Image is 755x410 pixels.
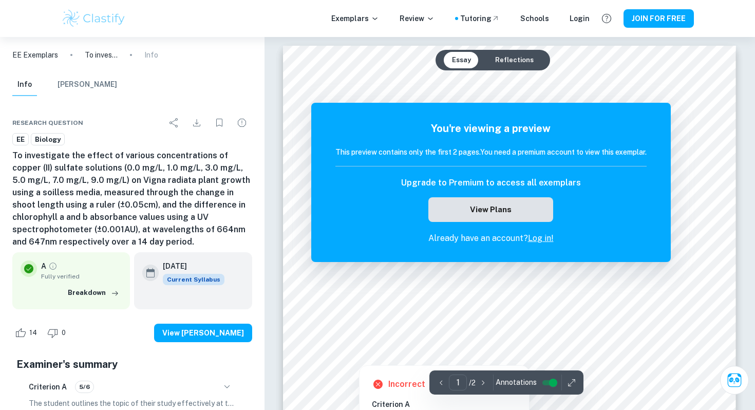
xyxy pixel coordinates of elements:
[520,13,549,24] a: Schools
[372,399,525,410] h6: Criterion A
[13,135,28,145] span: EE
[570,13,590,24] a: Login
[144,49,158,61] p: Info
[335,121,647,136] h5: You're viewing a preview
[45,325,71,341] div: Dislike
[12,49,58,61] a: EE Exemplars
[163,274,224,285] div: This exemplar is based on the current syllabus. Feel free to refer to it for inspiration/ideas wh...
[75,382,93,392] span: 5/6
[31,135,64,145] span: Biology
[29,381,67,393] h6: Criterion A
[12,118,83,127] span: Research question
[163,274,224,285] span: Current Syllabus
[12,150,252,248] h6: To investigate the effect of various concentrations of copper (II) sulfate solutions (0.0 mg/L, 1...
[598,10,615,27] button: Help and Feedback
[31,133,65,146] a: Biology
[164,113,184,133] div: Share
[154,324,252,342] button: View [PERSON_NAME]
[232,113,252,133] div: Report issue
[388,378,425,390] h6: Incorrect
[469,377,476,388] p: / 2
[209,113,230,133] div: Bookmark
[61,8,126,29] img: Clastify logo
[24,328,43,338] span: 14
[12,325,43,341] div: Like
[460,13,500,24] a: Tutoring
[65,285,122,301] button: Breakdown
[444,52,479,68] button: Essay
[186,113,207,133] div: Download
[163,260,216,272] h6: [DATE]
[41,272,122,281] span: Fully verified
[12,73,37,96] button: Info
[487,52,542,68] button: Reflections
[331,13,379,24] p: Exemplars
[335,146,647,158] h6: This preview contains only the first 2 pages. You need a premium account to view this exemplar.
[401,177,581,189] h6: Upgrade to Premium to access all exemplars
[624,9,694,28] button: JOIN FOR FREE
[85,49,118,61] p: To investigate the effect of various concentrations of copper (II) sulfate solutions (0.0 mg/L, 1...
[496,377,537,388] span: Annotations
[428,197,553,222] button: View Plans
[400,13,435,24] p: Review
[48,262,58,271] a: Grade fully verified
[29,398,236,409] p: The student outlines the topic of their study effectively at the beginning of the essay, clearly ...
[335,232,647,245] p: Already have an account?
[12,133,29,146] a: EE
[41,260,46,272] p: A
[56,328,71,338] span: 0
[528,233,554,243] a: Log in!
[58,73,117,96] button: [PERSON_NAME]
[720,366,749,395] button: Ask Clai
[16,357,248,372] h5: Examiner's summary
